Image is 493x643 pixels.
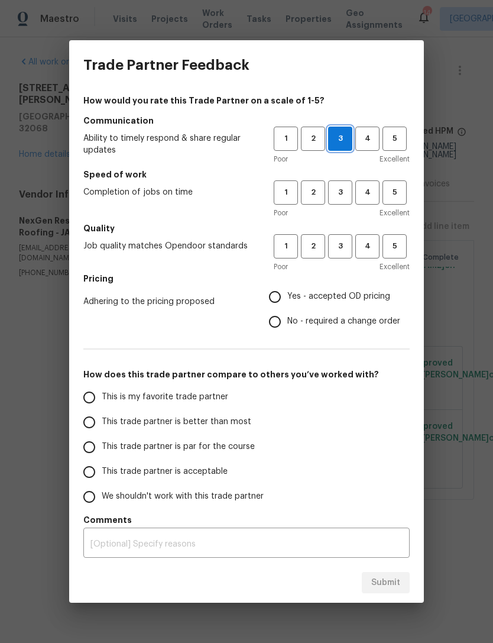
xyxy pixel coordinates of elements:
[380,153,410,165] span: Excellent
[356,240,378,253] span: 4
[83,169,410,180] h5: Speed of work
[356,132,378,146] span: 4
[382,234,407,259] button: 5
[274,180,298,205] button: 1
[301,234,325,259] button: 2
[275,132,297,146] span: 1
[83,240,255,252] span: Job quality matches Opendoor standards
[274,207,288,219] span: Poor
[302,132,324,146] span: 2
[83,296,250,308] span: Adhering to the pricing proposed
[355,234,380,259] button: 4
[83,273,410,285] h5: Pricing
[102,441,255,453] span: This trade partner is par for the course
[355,180,380,205] button: 4
[83,385,410,509] div: How does this trade partner compare to others you’ve worked with?
[382,127,407,151] button: 5
[302,240,324,253] span: 2
[83,369,410,380] h5: How does this trade partner compare to others you’ve worked with?
[328,180,352,205] button: 3
[302,186,324,199] span: 2
[329,186,351,199] span: 3
[83,57,249,73] h3: Trade Partner Feedback
[102,466,228,478] span: This trade partner is acceptable
[83,222,410,234] h5: Quality
[384,240,406,253] span: 5
[329,132,352,146] span: 3
[380,261,410,273] span: Excellent
[301,180,325,205] button: 2
[356,186,378,199] span: 4
[275,186,297,199] span: 1
[83,133,255,156] span: Ability to timely respond & share regular updates
[274,127,298,151] button: 1
[380,207,410,219] span: Excellent
[83,514,410,526] h5: Comments
[329,240,351,253] span: 3
[275,240,297,253] span: 1
[83,115,410,127] h5: Communication
[328,234,352,259] button: 3
[382,180,407,205] button: 5
[83,95,410,106] h4: How would you rate this Trade Partner on a scale of 1-5?
[269,285,410,334] div: Pricing
[328,127,352,151] button: 3
[355,127,380,151] button: 4
[274,234,298,259] button: 1
[384,132,406,146] span: 5
[102,416,251,428] span: This trade partner is better than most
[274,261,288,273] span: Poor
[102,391,228,403] span: This is my favorite trade partner
[301,127,325,151] button: 2
[384,186,406,199] span: 5
[287,290,390,303] span: Yes - accepted OD pricing
[287,315,400,328] span: No - required a change order
[102,490,264,503] span: We shouldn't work with this trade partner
[274,153,288,165] span: Poor
[83,186,255,198] span: Completion of jobs on time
